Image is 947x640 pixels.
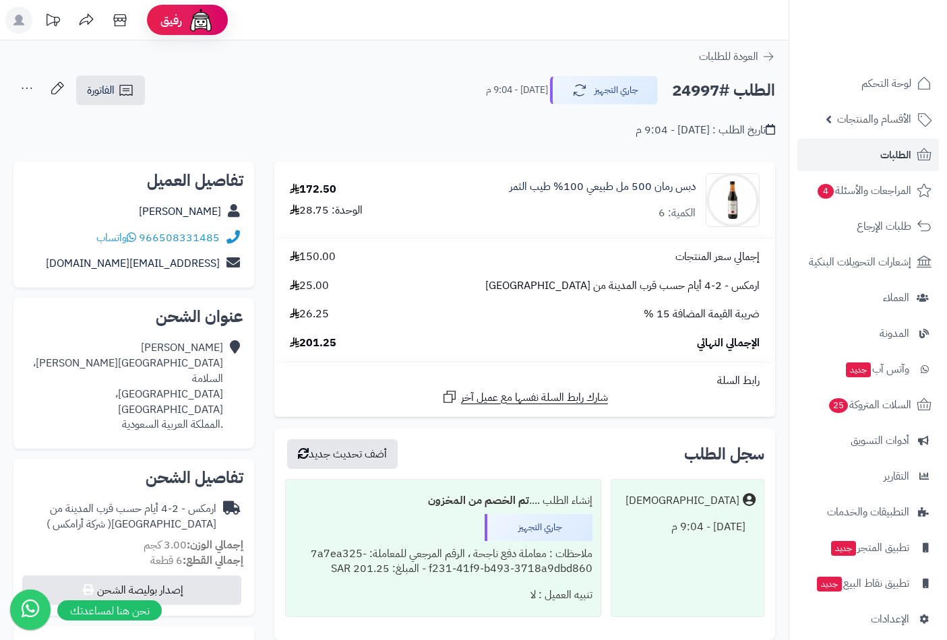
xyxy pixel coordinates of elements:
[485,514,592,541] div: جاري التجهيز
[797,282,939,314] a: العملاء
[797,567,939,600] a: تطبيق نقاط البيعجديد
[22,575,241,605] button: إصدار بوليصة الشحن
[183,552,243,569] strong: إجمالي القطع:
[797,67,939,100] a: لوحة التحكم
[144,537,243,553] small: 3.00 كجم
[797,424,939,457] a: أدوات التسويق
[831,541,856,556] span: جديد
[828,395,911,414] span: السلات المتروكة
[797,210,939,243] a: طلبات الإرجاع
[625,493,739,509] div: [DEMOGRAPHIC_DATA]
[855,34,934,62] img: logo-2.png
[830,538,909,557] span: تطبيق المتجر
[619,514,756,540] div: [DATE] - 9:04 م
[290,278,329,294] span: 25.00
[851,431,909,450] span: أدوات التسويق
[827,503,909,521] span: التطبيقات والخدمات
[797,603,939,635] a: الإعدادات
[706,173,759,227] img: 1744397493-%D8%AF%D8%A8%D8%B3%20%D8%B1%D9%85%D8%A7%D9%86%20-90x90.jpg
[290,182,336,197] div: 172.50
[441,389,608,406] a: شارك رابط السلة نفسها مع عميل آخر
[36,7,69,37] a: تحديثات المنصة
[139,230,220,246] a: 966508331485
[294,541,592,583] div: ملاحظات : معاملة دفع ناجحة ، الرقم المرجعي للمعاملة: 7a7ea325-f231-41f9-b493-3718a9dbd860 - المبل...
[880,146,911,164] span: الطلبات
[486,84,548,97] small: [DATE] - 9:04 م
[461,390,608,406] span: شارك رابط السلة نفسها مع عميل آخر
[287,439,398,469] button: أضف تحديث جديد
[884,467,909,486] span: التقارير
[659,205,696,221] div: الكمية: 6
[871,610,909,629] span: الإعدادات
[24,501,216,532] div: ارمكس - 2-4 أيام حسب قرب المدينة من [GEOGRAPHIC_DATA]
[290,249,336,265] span: 150.00
[187,7,214,34] img: ai-face.png
[428,492,529,509] b: تم الخصم من المخزون
[485,278,760,294] span: ارمكس - 2-4 أيام حسب قرب المدينة من [GEOGRAPHIC_DATA]
[797,246,939,278] a: إشعارات التحويلات البنكية
[816,181,911,200] span: المراجعات والأسئلة
[697,335,760,351] span: الإجمالي النهائي
[636,123,775,138] div: تاريخ الطلب : [DATE] - 9:04 م
[684,446,764,462] h3: سجل الطلب
[46,255,220,271] a: [EMAIL_ADDRESS][DOMAIN_NAME]
[290,307,329,322] span: 26.25
[797,532,939,564] a: تطبيق المتجرجديد
[797,353,939,385] a: وآتس آبجديد
[47,516,111,532] span: ( شركة أرامكس )
[672,77,775,104] h2: الطلب #24997
[817,577,842,591] span: جديد
[845,360,909,379] span: وآتس آب
[797,174,939,207] a: المراجعات والأسئلة4
[816,574,909,593] span: تطبيق نقاط البيع
[818,184,834,199] span: 4
[797,317,939,350] a: المدونة
[280,373,770,389] div: رابط السلة
[187,537,243,553] strong: إجمالي الوزن:
[24,309,243,325] h2: عنوان الشحن
[675,249,760,265] span: إجمالي سعر المنتجات
[160,12,182,28] span: رفيق
[550,76,658,104] button: جاري التجهيز
[846,362,871,377] span: جديد
[857,217,911,236] span: طلبات الإرجاع
[797,389,939,421] a: السلات المتروكة25
[797,139,939,171] a: الطلبات
[150,552,243,569] small: 6 قطعة
[24,470,243,486] h2: تفاصيل الشحن
[699,49,775,65] a: العودة للطلبات
[883,288,909,307] span: العملاء
[510,179,696,195] a: دبس رمان 500 مل طبيعي 100% طيب الثمر
[829,398,848,413] span: 25
[809,253,911,271] span: إشعارات التحويلات البنكية
[24,340,223,433] div: [PERSON_NAME] [GEOGRAPHIC_DATA][PERSON_NAME]، السلامة [GEOGRAPHIC_DATA]، [GEOGRAPHIC_DATA] .الممل...
[644,307,760,322] span: ضريبة القيمة المضافة 15 %
[76,75,145,105] a: الفاتورة
[699,49,758,65] span: العودة للطلبات
[139,203,221,220] a: [PERSON_NAME]
[880,324,909,343] span: المدونة
[294,582,592,608] div: تنبيه العميل : لا
[837,110,911,129] span: الأقسام والمنتجات
[861,74,911,93] span: لوحة التحكم
[294,488,592,514] div: إنشاء الطلب ....
[797,460,939,492] a: التقارير
[290,203,363,218] div: الوحدة: 28.75
[797,496,939,528] a: التطبيقات والخدمات
[290,335,336,351] span: 201.25
[87,82,115,98] span: الفاتورة
[96,230,136,246] a: واتساب
[24,172,243,189] h2: تفاصيل العميل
